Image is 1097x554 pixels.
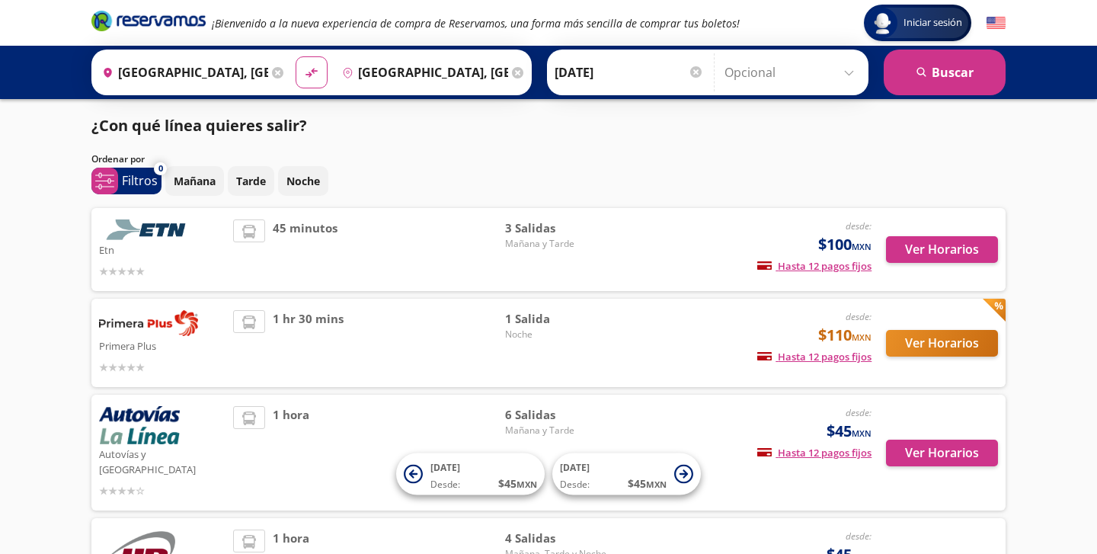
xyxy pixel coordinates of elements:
[99,444,225,477] p: Autovías y [GEOGRAPHIC_DATA]
[646,479,667,490] small: MXN
[987,14,1006,33] button: English
[724,53,861,91] input: Opcional
[846,219,872,232] em: desde:
[552,453,701,495] button: [DATE]Desde:$45MXN
[286,173,320,189] p: Noche
[99,219,198,240] img: Etn
[212,16,740,30] em: ¡Bienvenido a la nueva experiencia de compra de Reservamos, una forma más sencilla de comprar tus...
[91,152,145,166] p: Ordenar por
[846,310,872,323] em: desde:
[827,420,872,443] span: $45
[273,406,309,499] span: 1 hora
[505,328,612,341] span: Noche
[560,461,590,474] span: [DATE]
[818,233,872,256] span: $100
[846,406,872,419] em: desde:
[505,424,612,437] span: Mañana y Tarde
[273,219,337,280] span: 45 minutos
[430,478,460,492] span: Desde:
[278,166,328,196] button: Noche
[505,530,612,547] span: 4 Salidas
[818,324,872,347] span: $110
[99,310,198,336] img: Primera Plus
[886,330,998,357] button: Ver Horarios
[498,476,537,492] span: $ 45
[555,53,704,91] input: Elegir Fecha
[158,162,163,175] span: 0
[396,453,545,495] button: [DATE]Desde:$45MXN
[91,168,162,194] button: 0Filtros
[517,479,537,490] small: MXN
[430,461,460,474] span: [DATE]
[228,166,274,196] button: Tarde
[757,446,872,460] span: Hasta 12 pagos fijos
[505,219,612,237] span: 3 Salidas
[886,236,998,263] button: Ver Horarios
[122,171,158,190] p: Filtros
[846,530,872,543] em: desde:
[505,310,612,328] span: 1 Salida
[852,241,872,252] small: MXN
[628,476,667,492] span: $ 45
[91,114,307,137] p: ¿Con qué línea quieres salir?
[174,173,216,189] p: Mañana
[336,53,508,91] input: Buscar Destino
[99,240,225,258] p: Etn
[886,440,998,466] button: Ver Horarios
[884,50,1006,95] button: Buscar
[560,478,590,492] span: Desde:
[757,350,872,363] span: Hasta 12 pagos fijos
[897,15,968,30] span: Iniciar sesión
[165,166,224,196] button: Mañana
[99,406,180,444] img: Autovías y La Línea
[273,310,344,376] span: 1 hr 30 mins
[852,331,872,343] small: MXN
[236,173,266,189] p: Tarde
[505,406,612,424] span: 6 Salidas
[757,259,872,273] span: Hasta 12 pagos fijos
[91,9,206,32] i: Brand Logo
[852,428,872,439] small: MXN
[96,53,268,91] input: Buscar Origen
[505,237,612,251] span: Mañana y Tarde
[99,336,225,354] p: Primera Plus
[91,9,206,37] a: Brand Logo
